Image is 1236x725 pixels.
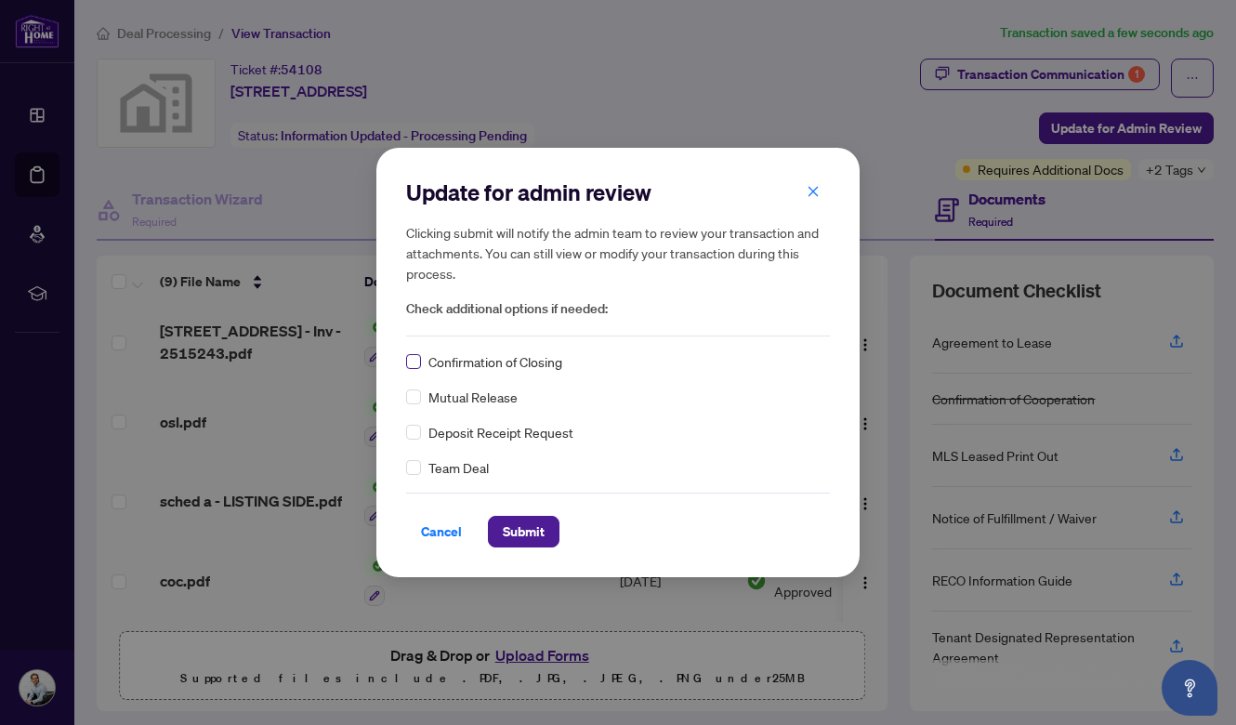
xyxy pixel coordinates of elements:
h2: Update for admin review [406,178,830,207]
span: Mutual Release [428,387,518,407]
button: Cancel [406,516,477,547]
span: Submit [503,517,545,547]
span: Confirmation of Closing [428,351,562,372]
span: Check additional options if needed: [406,298,830,320]
h5: Clicking submit will notify the admin team to review your transaction and attachments. You can st... [406,222,830,283]
button: Open asap [1162,660,1217,716]
span: Team Deal [428,457,489,478]
span: Cancel [421,517,462,547]
span: close [807,185,820,198]
button: Submit [488,516,559,547]
span: Deposit Receipt Request [428,422,573,442]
